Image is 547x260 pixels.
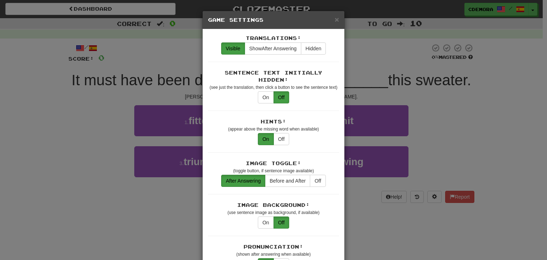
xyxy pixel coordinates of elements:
[273,133,289,145] button: Off
[258,133,274,145] button: On
[273,216,289,229] button: Off
[228,127,319,132] small: (appear above the missing word when available)
[335,15,339,24] span: ×
[258,91,274,103] button: On
[208,69,339,83] div: Sentence Text Initially Hidden:
[236,252,311,257] small: (shown after answering when available)
[258,216,274,229] button: On
[221,175,265,187] button: After Answering
[208,16,339,24] h5: Game Settings
[265,175,310,187] button: Before and After
[208,202,339,209] div: Image Background:
[245,42,301,55] button: ShowAfter Answering
[249,46,297,51] span: After Answering
[208,35,339,42] div: Translations:
[208,243,339,250] div: Pronunciation:
[301,42,326,55] button: Hidden
[258,216,289,229] div: translations
[208,118,339,125] div: Hints:
[221,42,245,55] button: Visible
[335,16,339,23] button: Close
[210,85,338,90] small: (see just the translation, then click a button to see the sentence text)
[208,160,339,167] div: Image Toggle:
[228,210,319,215] small: (use sentence image as background, if available)
[273,91,289,103] button: Off
[249,46,262,51] span: Show
[221,175,326,187] div: translations
[233,168,314,173] small: (toggle button, if sentence image available)
[310,175,325,187] button: Off
[221,42,326,55] div: translations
